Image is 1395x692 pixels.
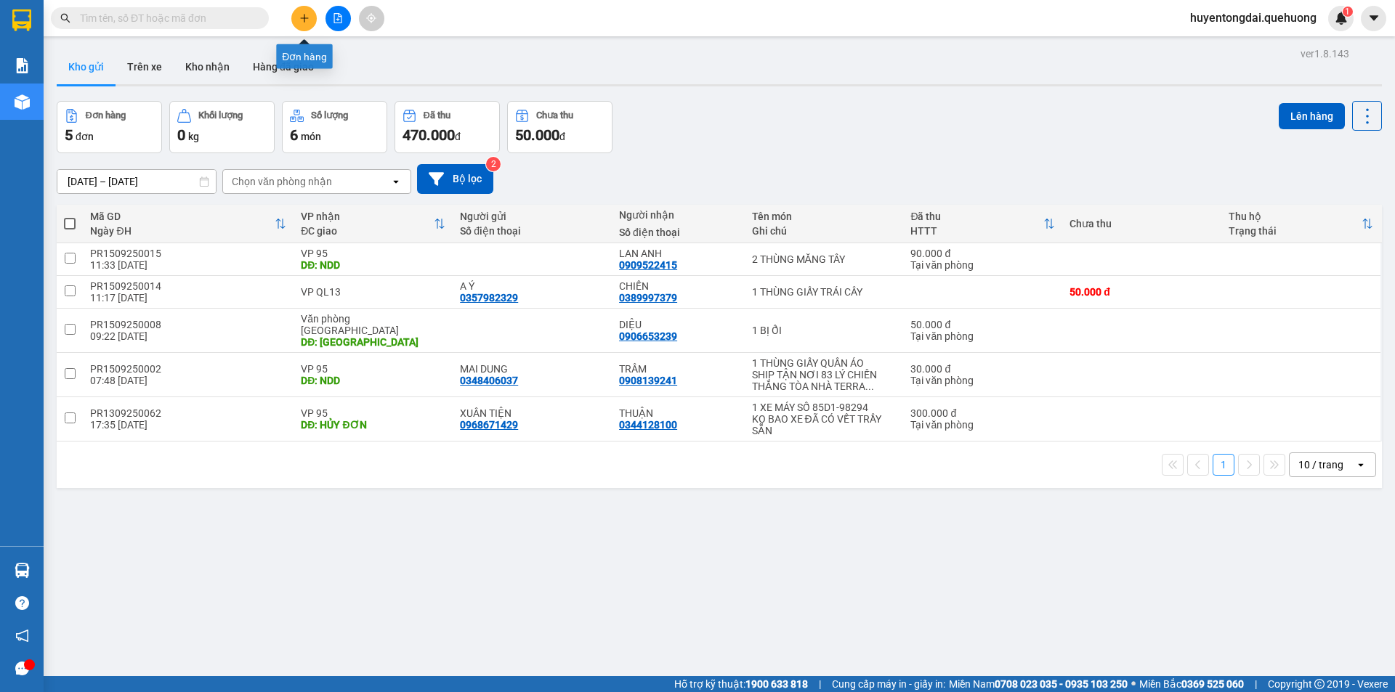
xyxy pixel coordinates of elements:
div: 10 / trang [1298,457,1343,472]
div: PR1509250014 [90,280,286,292]
span: Miền Bắc [1139,676,1244,692]
div: 2 THÙNG MĂNG TÂY [752,253,897,265]
div: Đơn hàng [86,110,126,121]
input: Select a date range. [57,170,216,193]
th: Toggle SortBy [294,205,453,243]
div: VP 95 [301,407,445,419]
button: Lên hàng [1279,103,1345,129]
div: Người nhận [619,209,737,221]
strong: 0369 525 060 [1181,678,1244,690]
div: 300.000 đ [910,407,1055,419]
div: Thu hộ [1229,211,1362,222]
div: 0348406037 [460,375,518,386]
img: logo-vxr [12,9,31,31]
button: Kho nhận [174,49,241,84]
div: A Ý [460,280,604,292]
div: Tại văn phòng [910,375,1055,386]
span: search [60,13,70,23]
button: Bộ lọc [417,164,493,194]
span: question-circle [15,596,29,610]
div: 0908139241 [619,375,677,386]
div: Văn phòng [GEOGRAPHIC_DATA] [301,313,445,336]
div: Tên món [752,211,897,222]
button: Hàng đã giao [241,49,325,84]
div: 0909522415 [619,259,677,271]
span: copyright [1314,679,1325,689]
div: 17:35 [DATE] [90,419,286,431]
span: file-add [333,13,343,23]
div: DIỆU [619,319,737,330]
div: Số lượng [311,110,348,121]
div: 0344128100 [619,419,677,431]
div: THUẬN [619,407,737,419]
span: 0 [177,126,185,144]
div: ĐC giao [301,225,434,237]
div: 07:48 [DATE] [90,375,286,386]
th: Toggle SortBy [83,205,294,243]
div: Đã thu [424,110,450,121]
div: Số điện thoại [460,225,604,237]
div: 1 THÙNG GIẤY TRÁI CÂY [752,286,897,298]
button: Khối lượng0kg [169,101,275,153]
div: 11:33 [DATE] [90,259,286,271]
div: 50.000 đ [1069,286,1214,298]
button: Số lượng6món [282,101,387,153]
sup: 2 [486,157,501,171]
div: TRÂM [619,363,737,375]
div: Ngày ĐH [90,225,275,237]
div: 30.000 đ [910,363,1055,375]
span: plus [299,13,310,23]
input: Tìm tên, số ĐT hoặc mã đơn [80,10,251,26]
div: VP QL13 [301,286,445,298]
div: 11:17 [DATE] [90,292,286,304]
img: warehouse-icon [15,563,30,578]
div: CHIẾN [619,280,737,292]
div: PR1509250002 [90,363,286,375]
button: file-add [325,6,351,31]
div: Chọn văn phòng nhận [232,174,332,189]
div: ver 1.8.143 [1301,46,1349,62]
div: DĐ: NDD [301,259,445,271]
div: Ghi chú [752,225,897,237]
span: đơn [76,131,94,142]
div: DĐ: NDD [301,375,445,386]
div: 1 BỊ ỔI [752,325,897,336]
img: warehouse-icon [15,94,30,110]
span: 470.000 [403,126,455,144]
span: caret-down [1367,12,1380,25]
div: LAN ANH [619,248,737,259]
div: 09:22 [DATE] [90,330,286,342]
div: Khối lượng [198,110,243,121]
img: solution-icon [15,58,30,73]
sup: 1 [1343,7,1353,17]
span: món [301,131,321,142]
button: Đã thu470.000đ [395,101,500,153]
div: 50.000 đ [910,319,1055,330]
div: VP 95 [301,363,445,375]
button: aim [359,6,384,31]
span: | [1255,676,1257,692]
div: DĐ: TÂN PHÚ [301,336,445,348]
div: 0906653239 [619,330,677,342]
div: Chưa thu [536,110,573,121]
svg: open [390,176,402,187]
span: ... [865,380,874,392]
span: aim [366,13,376,23]
span: ⚪️ [1131,681,1136,687]
span: message [15,662,29,675]
div: Mã GD [90,211,275,222]
button: Kho gửi [57,49,116,84]
span: 1 [1345,7,1350,17]
span: huyentongdai.quehuong [1178,9,1328,27]
img: icon-new-feature [1335,12,1348,25]
span: kg [188,131,199,142]
span: | [819,676,821,692]
div: SHIP TẬN NƠI 83 LÝ CHIẾN THẮNG TÒA NHÀ TERRA ROYAL [752,369,897,392]
div: Chưa thu [1069,218,1214,229]
th: Toggle SortBy [1221,205,1380,243]
div: DĐ: HỦY ĐƠN [301,419,445,431]
div: Đã thu [910,211,1043,222]
div: Tại văn phòng [910,259,1055,271]
div: Số điện thoại [619,227,737,238]
span: 6 [290,126,298,144]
